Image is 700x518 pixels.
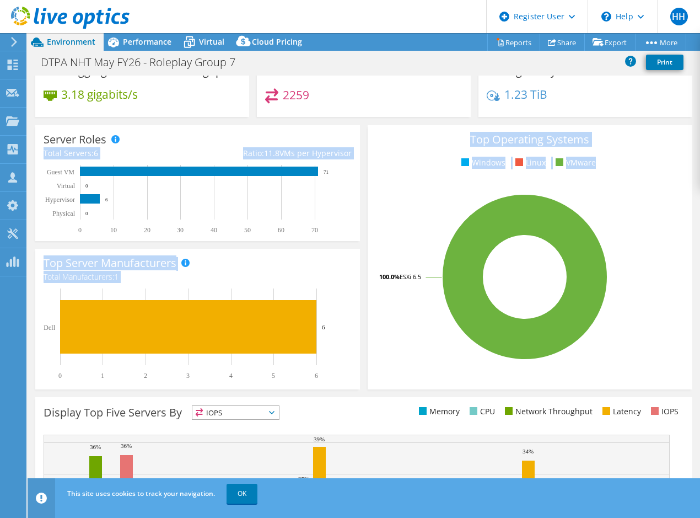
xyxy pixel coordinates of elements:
div: Total Servers: [44,147,197,159]
text: 0 [85,211,88,216]
span: IOPS [192,406,279,419]
text: 6 [315,372,318,380]
text: 36% [90,444,101,450]
li: Memory [416,405,460,418]
li: Latency [600,405,641,418]
text: 3 [186,372,190,380]
svg: \n [601,12,611,22]
tspan: 100.0% [379,273,400,281]
text: 25% [298,476,309,482]
span: 1 [114,271,119,282]
h3: Top Server Manufacturers [44,257,176,269]
text: 1 [101,372,104,380]
text: Virtual [57,182,76,190]
h3: Server Roles [44,133,106,146]
span: Virtual [199,36,224,47]
li: Network Throughput [502,405,593,418]
li: VMware [553,157,596,169]
text: 6 [105,197,108,202]
span: Performance [123,36,171,47]
h4: 3.18 gigabits/s [61,88,138,100]
a: Print [646,55,683,70]
text: 39% [314,436,325,442]
text: 2 [144,372,147,380]
span: This site uses cookies to track your navigation. [67,489,215,498]
a: Reports [487,34,540,51]
text: Physical [52,210,75,217]
text: Dell [44,324,55,332]
li: Linux [513,157,546,169]
h1: DTPA NHT May FY26 - Roleplay Group 7 [36,56,252,68]
a: Export [584,34,636,51]
a: Share [540,34,585,51]
text: 10 [110,226,117,234]
span: 6 [94,148,98,158]
text: 34% [523,448,534,455]
h3: Top Operating Systems [376,133,684,146]
text: 70 [311,226,318,234]
text: 0 [58,372,62,380]
div: Ratio: VMs per Hypervisor [197,147,351,159]
text: 20 [144,226,150,234]
h3: Average Daily Write [487,65,586,77]
text: Hypervisor [45,196,75,204]
text: 30 [177,226,184,234]
text: 36% [121,442,132,449]
h4: 1.23 TiB [504,88,547,100]
span: Environment [47,36,95,47]
text: 71 [324,169,329,175]
span: Cloud Pricing [252,36,302,47]
text: 5 [272,372,275,380]
text: Guest VM [47,168,74,176]
text: 60 [278,226,284,234]
text: 0 [78,226,82,234]
text: 40 [211,226,217,234]
h4: Total Manufacturers: [44,271,352,283]
text: 6 [322,324,325,330]
h3: IOPS at 95% [265,65,327,77]
li: IOPS [648,405,679,418]
li: Windows [459,157,505,169]
text: 0 [85,183,88,189]
a: More [635,34,686,51]
a: OK [227,484,257,504]
h4: 2259 [283,89,309,101]
span: 11.8 [264,148,279,158]
text: 4 [229,372,233,380]
tspan: ESXi 6.5 [400,273,421,281]
li: CPU [467,405,495,418]
span: HH [670,8,688,25]
h3: Peak Aggregate Network Throughput [44,65,233,77]
text: 50 [244,226,251,234]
